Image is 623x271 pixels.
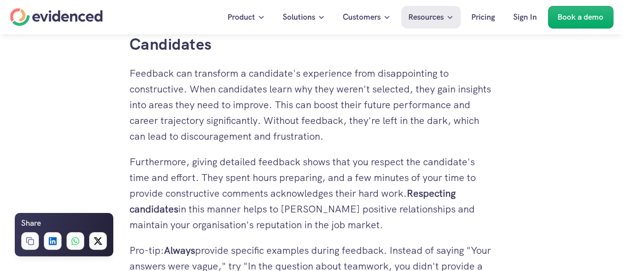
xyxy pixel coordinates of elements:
[130,154,494,233] p: Furthermore, giving detailed feedback shows that you respect the candidate's time and effort. The...
[21,217,41,230] h6: Share
[557,11,603,24] p: Book a demo
[343,11,381,24] p: Customers
[164,244,195,257] strong: Always
[130,65,494,144] p: Feedback can transform a candidate's experience from disappointing to constructive. When candidat...
[408,11,444,24] p: Resources
[283,11,315,24] p: Solutions
[10,8,102,26] a: Home
[513,11,537,24] p: Sign In
[464,6,502,29] a: Pricing
[548,6,613,29] a: Book a demo
[228,11,255,24] p: Product
[506,6,544,29] a: Sign In
[471,11,495,24] p: Pricing
[130,187,458,215] strong: Respecting candidates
